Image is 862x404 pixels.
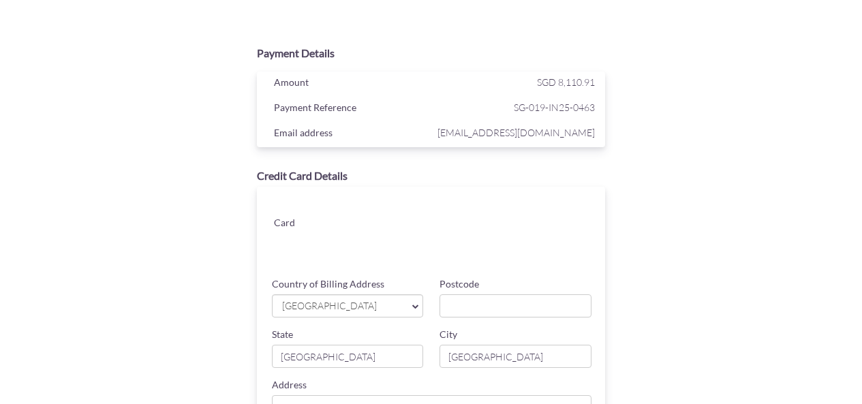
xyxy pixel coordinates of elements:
[440,328,457,341] label: City
[359,230,475,255] iframe: Secure card expiration date input frame
[257,46,606,61] div: Payment Details
[434,99,595,116] span: SG-019-IN25-0463
[440,277,479,291] label: Postcode
[272,378,307,392] label: Address
[537,76,595,88] span: SGD 8,110.91
[272,294,424,317] a: [GEOGRAPHIC_DATA]
[257,168,606,184] div: Credit Card Details
[272,328,293,341] label: State
[264,124,435,144] div: Email address
[264,99,435,119] div: Payment Reference
[359,200,593,225] iframe: Secure card number input frame
[272,277,384,291] label: Country of Billing Address
[281,299,401,313] span: [GEOGRAPHIC_DATA]
[264,214,349,234] div: Card
[434,124,595,141] span: [EMAIL_ADDRESS][DOMAIN_NAME]
[477,230,593,255] iframe: Secure card security code input frame
[264,74,435,94] div: Amount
